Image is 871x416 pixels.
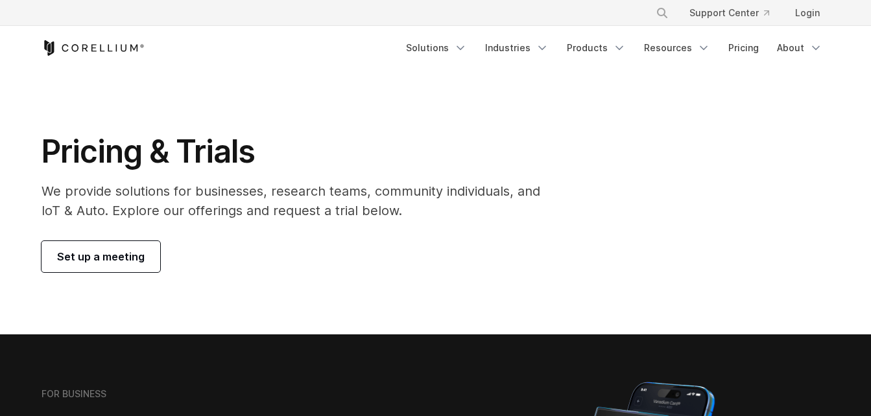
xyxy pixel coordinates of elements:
a: Pricing [721,36,767,60]
a: Industries [477,36,556,60]
a: About [769,36,830,60]
span: Set up a meeting [57,249,145,264]
a: Resources [636,36,718,60]
button: Search [650,1,674,25]
a: Products [559,36,634,60]
div: Navigation Menu [640,1,830,25]
a: Set up a meeting [42,241,160,272]
a: Corellium Home [42,40,145,56]
a: Support Center [679,1,780,25]
h6: FOR BUSINESS [42,388,106,400]
a: Solutions [398,36,475,60]
div: Navigation Menu [398,36,830,60]
a: Login [785,1,830,25]
h1: Pricing & Trials [42,132,558,171]
p: We provide solutions for businesses, research teams, community individuals, and IoT & Auto. Explo... [42,181,558,220]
